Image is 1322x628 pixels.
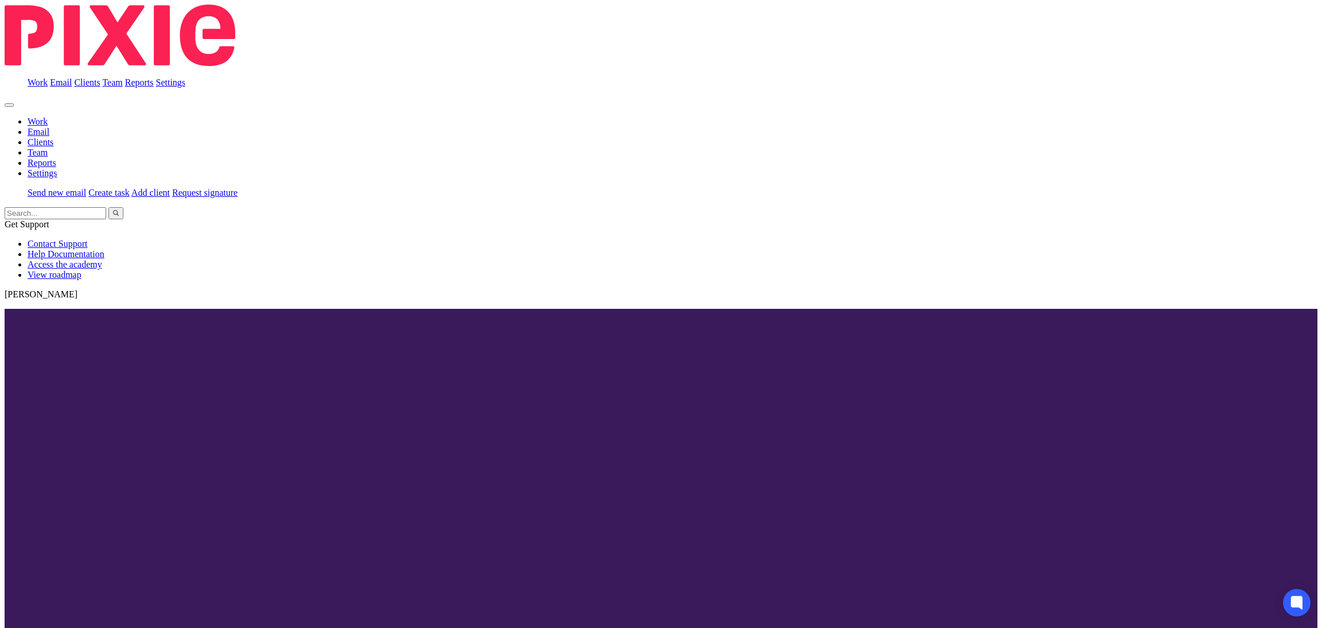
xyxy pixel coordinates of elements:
[88,188,130,197] a: Create task
[5,219,49,229] span: Get Support
[125,77,154,87] a: Reports
[28,158,56,168] a: Reports
[28,117,48,126] a: Work
[50,77,72,87] a: Email
[5,289,1317,300] p: [PERSON_NAME]
[28,188,86,197] a: Send new email
[172,188,238,197] a: Request signature
[5,5,235,66] img: Pixie
[28,137,53,147] a: Clients
[28,127,49,137] a: Email
[28,239,87,249] a: Contact Support
[28,270,81,280] a: View roadmap
[5,207,106,219] input: Search
[28,77,48,87] a: Work
[131,188,170,197] a: Add client
[28,249,104,259] a: Help Documentation
[28,259,102,269] a: Access the academy
[28,168,57,178] a: Settings
[74,77,100,87] a: Clients
[156,77,186,87] a: Settings
[102,77,122,87] a: Team
[108,207,123,219] button: Search
[28,148,48,157] a: Team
